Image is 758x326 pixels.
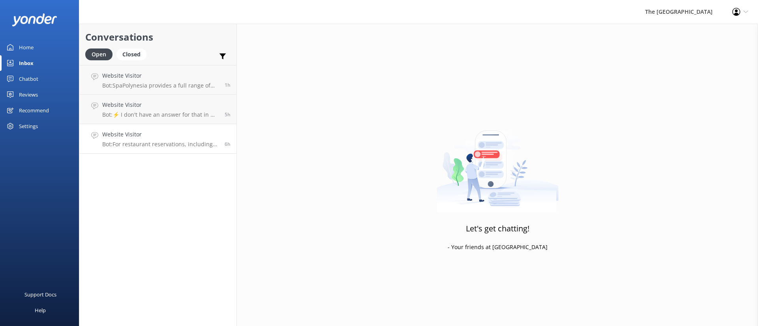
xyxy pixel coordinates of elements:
div: Open [85,48,113,60]
span: Sep 27 2025 04:39pm (UTC -10:00) Pacific/Honolulu [225,141,231,147]
h4: Website Visitor [102,130,219,139]
div: Recommend [19,102,49,118]
div: Closed [116,48,146,60]
p: - Your friends at [GEOGRAPHIC_DATA] [448,243,548,251]
div: Help [35,302,46,318]
a: Website VisitorBot:For restaurant reservations, including the Island Night Buffet, please email o... [79,124,236,154]
div: Home [19,39,34,55]
span: Sep 27 2025 09:58pm (UTC -10:00) Pacific/Honolulu [225,82,231,88]
p: Bot: SpaPolynesia provides a full range of spa treatments and is open [DATE] to [DATE] from 9am t... [102,82,219,89]
div: Support Docs [24,287,56,302]
img: yonder-white-logo.png [12,13,57,26]
h4: Website Visitor [102,71,219,80]
p: Bot: For restaurant reservations, including the Island Night Buffet, please email our team at [EM... [102,141,219,148]
span: Sep 27 2025 05:06pm (UTC -10:00) Pacific/Honolulu [225,111,231,118]
div: Inbox [19,55,34,71]
h3: Let's get chatting! [466,222,529,235]
a: Closed [116,50,150,58]
h2: Conversations [85,30,231,45]
a: Website VisitorBot:⚡ I don't have an answer for that in my knowledge base. Please try and rephras... [79,95,236,124]
a: Open [85,50,116,58]
img: artwork of a man stealing a conversation from at giant smartphone [437,114,559,212]
div: Settings [19,118,38,134]
a: Website VisitorBot:SpaPolynesia provides a full range of spa treatments and is open [DATE] to [DA... [79,65,236,95]
div: Chatbot [19,71,38,87]
div: Reviews [19,87,38,102]
p: Bot: ⚡ I don't have an answer for that in my knowledge base. Please try and rephrase your questio... [102,111,219,118]
h4: Website Visitor [102,101,219,109]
